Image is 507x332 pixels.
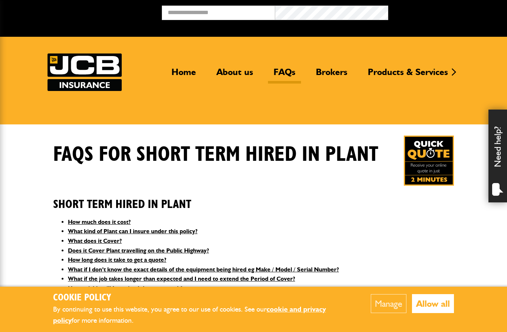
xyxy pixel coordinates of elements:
a: Get your insurance quote in just 2-minutes [404,136,454,186]
a: What if I don’t know the exact details of the equipment being hired eg Make / Model / Serial Number? [68,266,339,273]
h2: Cookie Policy [53,292,348,304]
button: Broker Login [388,6,501,17]
a: Products & Services [362,66,454,84]
h1: FAQS for Short Term Hired In Plant [53,142,378,167]
a: How quickly will I received the paperwork? [68,285,183,292]
button: Manage [371,294,406,313]
a: Does it Cover Plant travelling on the Public Highway? [68,247,209,254]
a: How much does it cost? [68,218,131,225]
a: How long does it take to get a quote? [68,256,166,263]
img: JCB Insurance Services logo [48,53,122,91]
h2: Short Term Hired In Plant [53,186,454,211]
a: JCB Insurance Services [48,53,122,91]
p: By continuing to use this website, you agree to our use of cookies. See our for more information. [53,304,348,326]
img: Quick Quote [404,136,454,186]
a: What if the job takes longer than expected and I need to extend the Period of Cover? [68,275,295,282]
a: About us [211,66,259,84]
a: Brokers [310,66,353,84]
a: What kind of Plant can I insure under this policy? [68,228,197,235]
a: Home [166,66,202,84]
button: Allow all [412,294,454,313]
a: FAQs [268,66,301,84]
a: What does it Cover? [68,237,122,244]
div: Need help? [488,110,507,202]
